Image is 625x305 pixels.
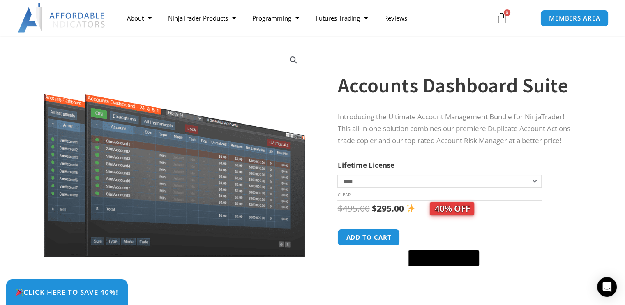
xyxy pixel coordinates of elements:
[337,160,394,170] label: Lifetime License
[6,279,128,305] a: 🎉Click Here to save 40%!
[371,203,376,214] span: $
[337,71,577,100] h1: Accounts Dashboard Suite
[430,202,474,215] span: 40% OFF
[16,289,23,296] img: 🎉
[119,9,488,28] nav: Menu
[119,9,160,28] a: About
[337,203,342,214] span: $
[337,272,577,279] iframe: PayPal Message 1
[337,192,350,198] a: Clear options
[484,6,520,30] a: 0
[549,15,600,21] span: MEMBERS AREA
[337,229,400,246] button: Add to cart
[337,203,369,214] bdi: 495.00
[307,9,376,28] a: Futures Trading
[504,9,510,16] span: 0
[407,228,481,247] iframe: Secure express checkout frame
[337,111,577,147] p: Introducing the Ultimate Account Management Bundle for NinjaTrader! This all-in-one solution comb...
[597,277,617,297] div: Open Intercom Messenger
[16,289,118,296] span: Click Here to save 40%!
[376,9,415,28] a: Reviews
[540,10,609,27] a: MEMBERS AREA
[244,9,307,28] a: Programming
[160,9,244,28] a: NinjaTrader Products
[18,3,106,33] img: LogoAI | Affordable Indicators – NinjaTrader
[406,204,415,213] img: ✨
[408,250,479,266] button: Buy with GPay
[286,53,301,67] a: View full-screen image gallery
[371,203,404,214] bdi: 295.00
